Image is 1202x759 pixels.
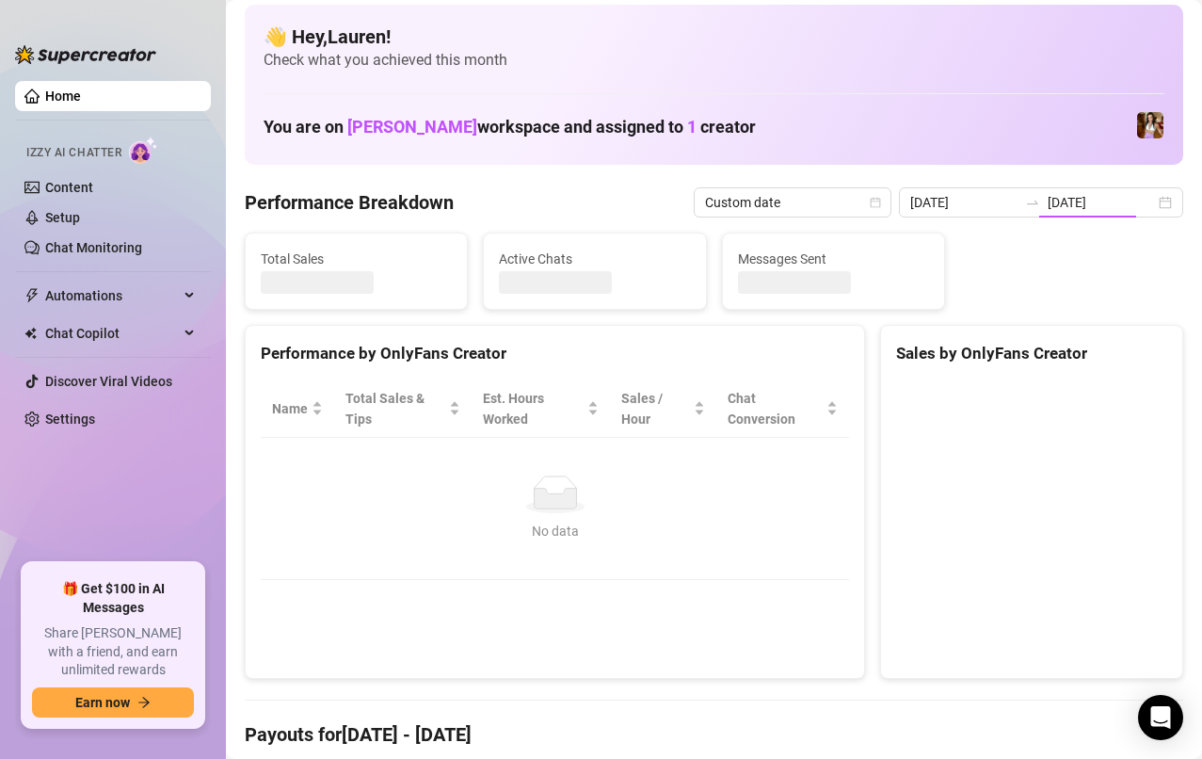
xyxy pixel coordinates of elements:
[45,281,179,311] span: Automations
[728,388,823,429] span: Chat Conversion
[24,288,40,303] span: thunderbolt
[1137,112,1163,138] img: Elena
[870,197,881,208] span: calendar
[896,341,1167,366] div: Sales by OnlyFans Creator
[261,341,849,366] div: Performance by OnlyFans Creator
[272,398,308,419] span: Name
[910,192,1018,213] input: Start date
[32,687,194,718] button: Earn nowarrow-right
[264,117,756,137] h1: You are on workspace and assigned to creator
[45,210,80,225] a: Setup
[1025,195,1040,210] span: to
[75,695,130,710] span: Earn now
[264,24,1164,50] h4: 👋 Hey, Lauren !
[345,388,445,429] span: Total Sales & Tips
[499,249,690,269] span: Active Chats
[347,117,477,137] span: [PERSON_NAME]
[280,521,830,541] div: No data
[738,249,929,269] span: Messages Sent
[245,189,454,216] h4: Performance Breakdown
[32,580,194,617] span: 🎁 Get $100 in AI Messages
[261,249,452,269] span: Total Sales
[137,696,151,709] span: arrow-right
[334,380,472,438] th: Total Sales & Tips
[24,327,37,340] img: Chat Copilot
[1138,695,1183,740] div: Open Intercom Messenger
[716,380,849,438] th: Chat Conversion
[129,137,158,164] img: AI Chatter
[15,45,156,64] img: logo-BBDzfeDw.svg
[45,412,95,427] a: Settings
[1048,192,1155,213] input: End date
[45,240,142,255] a: Chat Monitoring
[621,388,690,429] span: Sales / Hour
[687,117,697,137] span: 1
[705,188,880,217] span: Custom date
[1025,195,1040,210] span: swap-right
[45,89,81,104] a: Home
[264,50,1164,71] span: Check what you achieved this month
[26,144,121,162] span: Izzy AI Chatter
[45,318,179,348] span: Chat Copilot
[245,721,1183,748] h4: Payouts for [DATE] - [DATE]
[45,180,93,195] a: Content
[483,388,585,429] div: Est. Hours Worked
[261,380,334,438] th: Name
[610,380,716,438] th: Sales / Hour
[32,624,194,680] span: Share [PERSON_NAME] with a friend, and earn unlimited rewards
[45,374,172,389] a: Discover Viral Videos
